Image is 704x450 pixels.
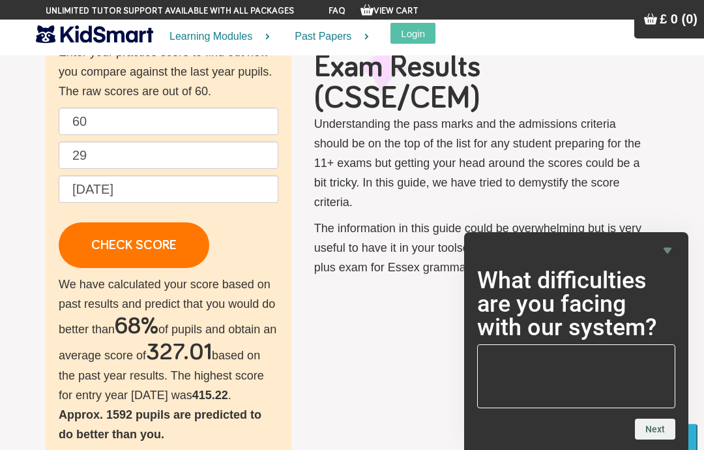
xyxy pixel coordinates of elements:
img: Your items in the shopping basket [644,12,657,25]
textarea: What difficulties are you facing with our system? [477,344,675,408]
span: £ 0 (0) [660,12,697,26]
div: What difficulties are you facing with our system? [477,243,675,440]
img: KidSmart logo [36,23,153,46]
img: Your items in the shopping basket [360,3,374,16]
p: Enter your practice score to find out how you compare against the last year pupils. The raw score... [59,42,278,101]
p: Understanding the pass marks and the admissions criteria should be on the top of the list for any... [314,114,645,212]
h2: What difficulties are you facing with our system? [477,269,675,339]
input: English raw score [59,108,278,135]
input: Maths raw score [59,142,278,169]
input: Date of birth (d/m/y) e.g. 27/12/2007 [59,175,278,203]
b: 415.22 [192,389,228,402]
h1: Essex 11+ Pass Mark and Exam Results (CSSE/CEM) [314,20,645,114]
button: Login [390,23,435,44]
p: The information in this guide could be overwhelming but is very useful to have it in your toolset... [314,218,645,277]
h2: 327.01 [146,340,212,366]
a: View Cart [360,7,418,16]
h2: 68% [115,314,158,340]
a: Learning Modules [153,20,278,54]
button: Next question [635,419,675,440]
span: Unlimited tutor support available with all packages [46,5,294,18]
a: CHECK SCORE [59,222,209,268]
b: Approx. 1592 pupils are predicted to do better than you. [59,408,261,441]
a: FAQ [329,7,345,16]
button: Hide survey [660,243,675,258]
a: Past Papers [278,20,377,54]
